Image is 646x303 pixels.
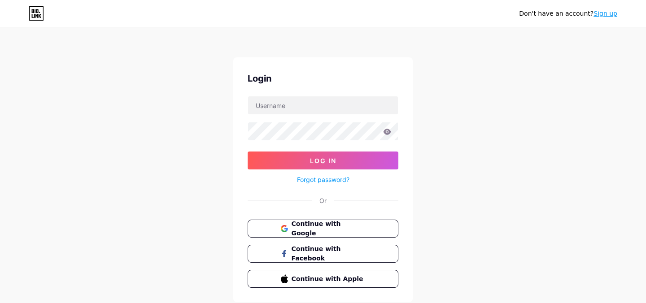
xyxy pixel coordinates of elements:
[292,219,366,238] span: Continue with Google
[292,274,366,284] span: Continue with Apple
[310,157,336,164] span: Log In
[519,9,617,18] div: Don't have an account?
[248,72,398,85] div: Login
[248,270,398,288] button: Continue with Apple
[248,96,398,114] input: Username
[248,220,398,238] button: Continue with Google
[297,175,349,184] a: Forgot password?
[292,244,366,263] span: Continue with Facebook
[594,10,617,17] a: Sign up
[319,196,327,205] div: Or
[248,151,398,169] button: Log In
[248,245,398,263] button: Continue with Facebook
